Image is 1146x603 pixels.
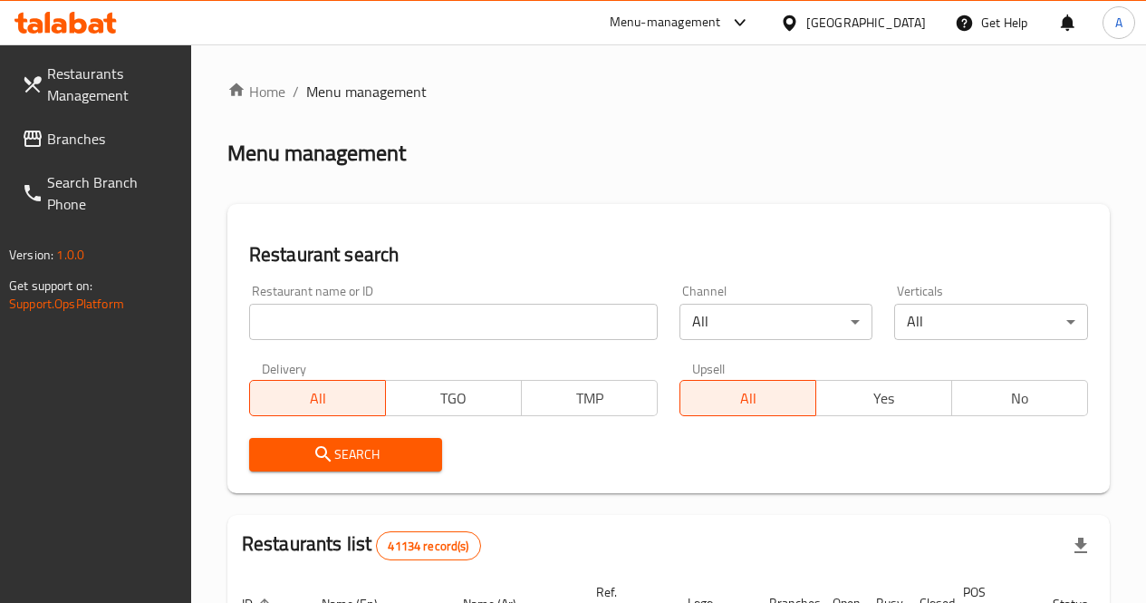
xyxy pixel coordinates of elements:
h2: Restaurant search [249,241,1088,268]
nav: breadcrumb [227,81,1110,102]
span: TMP [529,385,650,412]
span: Branches [47,128,177,150]
button: Yes [815,380,952,416]
input: Search for restaurant name or ID.. [249,304,658,340]
a: Support.OpsPlatform [9,292,124,316]
span: Search [264,443,429,466]
span: Yes [823,385,945,412]
div: All [679,304,873,340]
div: All [894,304,1088,340]
a: Branches [7,117,191,160]
span: TGO [393,385,515,412]
button: TGO [385,380,522,416]
button: All [679,380,816,416]
span: Get support on: [9,274,92,297]
span: Menu management [306,81,427,102]
a: Home [227,81,285,102]
div: Export file [1059,524,1103,568]
span: Search Branch Phone [47,171,177,215]
span: A [1115,13,1122,33]
h2: Restaurants list [242,530,481,560]
label: Upsell [692,362,726,374]
span: Restaurants Management [47,63,177,106]
button: TMP [521,380,658,416]
div: [GEOGRAPHIC_DATA] [806,13,926,33]
li: / [293,81,299,102]
span: 1.0.0 [56,243,84,267]
button: Search [249,438,443,472]
a: Search Branch Phone [7,160,191,226]
a: Restaurants Management [7,52,191,117]
div: Total records count [376,531,480,560]
h2: Menu management [227,139,406,168]
span: Version: [9,243,53,267]
span: All [257,385,379,412]
span: 41134 record(s) [377,538,479,555]
button: No [951,380,1088,416]
label: Delivery [262,362,307,374]
span: No [959,385,1081,412]
div: Menu-management [610,12,721,34]
span: All [688,385,809,412]
button: All [249,380,386,416]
